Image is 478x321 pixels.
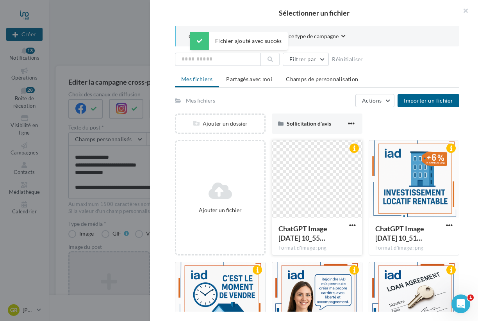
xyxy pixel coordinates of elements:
span: Actions [362,97,382,104]
h2: Sélectionner un fichier [162,9,466,16]
div: Format d'image: png [278,245,356,252]
span: Partagés avec moi [226,76,272,82]
button: Filtrer par [283,53,329,66]
div: Fichier ajouté avec succès [190,32,288,50]
span: ChatGPT Image 25 sept. 2025 à 10_51_13 [375,224,424,242]
button: Importer un fichier [398,94,459,107]
button: Actions [355,94,394,107]
span: Mes fichiers [181,76,212,82]
div: Format d'image: png [375,245,453,252]
div: Ajouter un dossier [176,120,264,128]
span: Sollicitation d'avis [287,120,331,127]
button: Réinitialiser [329,55,366,64]
div: Mes fichiers [186,97,215,105]
span: 1 [467,294,474,301]
span: Champs de personnalisation [286,76,358,82]
span: Consulter les contraintes attendues pour ce type de campagne [189,32,339,40]
iframe: Intercom live chat [451,294,470,313]
span: Importer un fichier [404,97,453,104]
div: Ajouter un fichier [179,206,261,214]
span: ChatGPT Image 25 sept. 2025 à 10_55_30 [278,224,327,242]
button: Consulter les contraintes attendues pour ce type de campagne [189,32,346,42]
